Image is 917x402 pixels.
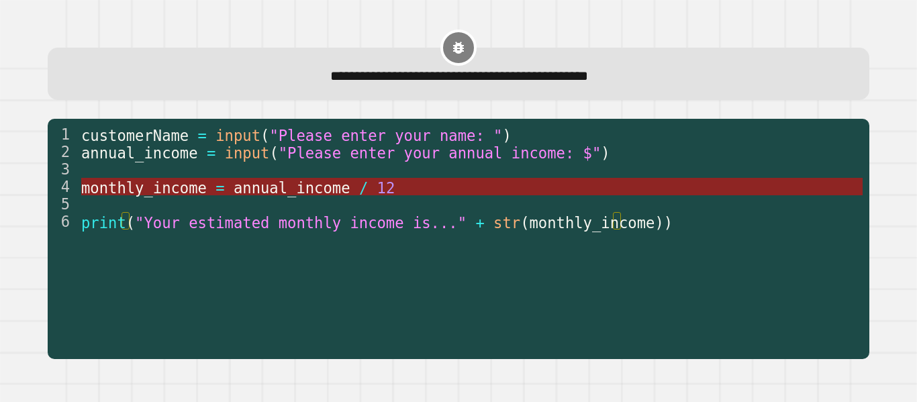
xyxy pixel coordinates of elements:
span: = [215,179,224,196]
span: monthly_income [81,179,207,196]
div: 5 [48,195,79,213]
span: input [225,144,270,161]
span: ) [601,144,610,161]
span: / [359,179,368,196]
div: 2 [48,143,79,160]
span: ) [502,126,511,144]
span: )) [655,213,673,231]
span: "Your estimated monthly income is..." [135,213,467,231]
div: 3 [48,160,79,178]
span: 12 [377,179,395,196]
span: annual_income [234,179,350,196]
span: + [475,213,484,231]
span: monthly_income [529,213,655,231]
div: 6 [48,213,79,230]
span: "Please enter your annual income: $" [279,144,601,161]
span: ( [520,213,529,231]
span: ( [269,144,278,161]
span: str [493,213,520,231]
span: print [81,213,126,231]
span: = [207,144,215,161]
div: 1 [48,125,79,143]
span: = [198,126,207,144]
div: 4 [48,178,79,195]
span: input [215,126,260,144]
span: customerName [81,126,189,144]
span: ( [260,126,269,144]
span: ( [126,213,135,231]
span: "Please enter your name: " [269,126,502,144]
span: annual_income [81,144,198,161]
